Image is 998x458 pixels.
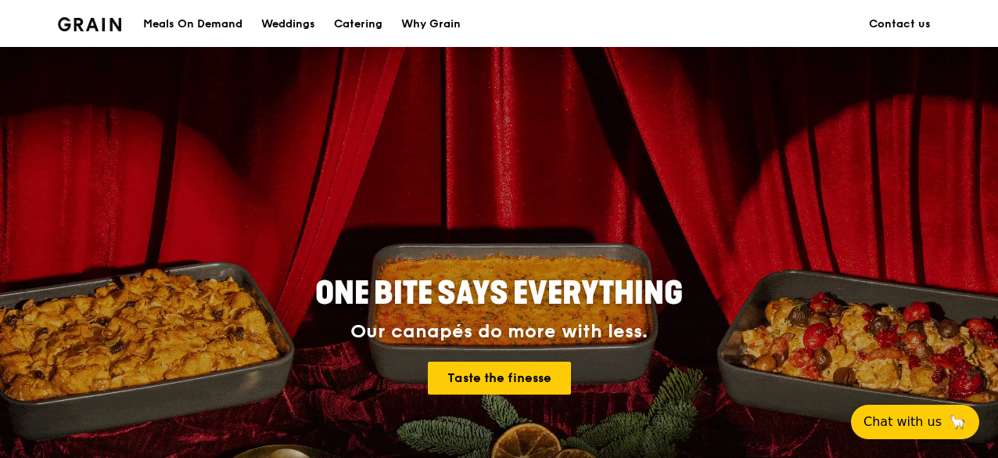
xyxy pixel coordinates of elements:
div: Our canapés do more with less. [217,321,781,343]
img: Grain [58,17,121,31]
div: Meals On Demand [143,1,242,48]
span: Chat with us [863,413,942,431]
button: Chat with us🦙 [851,405,979,439]
span: 🦙 [948,413,967,431]
div: Why Grain [401,1,461,48]
span: ONE BITE SAYS EVERYTHING [315,275,683,312]
a: Weddings [252,1,325,48]
div: Catering [334,1,382,48]
a: Why Grain [392,1,470,48]
a: Contact us [860,1,940,48]
div: Weddings [261,1,315,48]
a: Catering [325,1,392,48]
a: Taste the finesse [428,362,571,395]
